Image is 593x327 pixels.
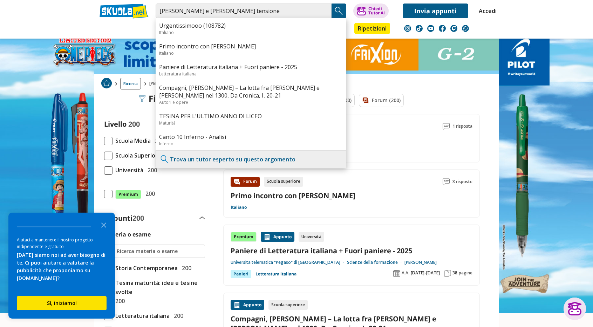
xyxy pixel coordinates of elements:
[152,136,164,145] span: 200
[104,231,151,238] label: Materia o esame
[416,25,423,32] img: tiktok
[264,233,271,240] img: Appunti contenuto
[113,311,170,320] span: Letteratura italiana
[264,177,303,187] div: Scuola superiore
[404,25,411,32] img: instagram
[255,270,296,278] a: Letteratura italiana
[450,25,457,32] img: twitch
[159,84,343,99] a: Compagni, [PERSON_NAME] – La lotta fra [PERSON_NAME] e [PERSON_NAME] nel 1300, Da Cronica, I, 20-21
[231,232,257,242] div: Premium
[368,7,385,15] div: Chiedi Tutor AI
[17,251,107,282] div: [DATE] siamo noi ad aver bisogno di te. Ci puoi aiutare a valutare la pubblicità che proponiamo s...
[113,166,143,175] span: Università
[479,4,493,18] a: Accedi
[231,191,355,200] a: Primo incontro con [PERSON_NAME]
[353,4,389,18] button: ChiediTutor AI
[115,190,141,199] span: Premium
[233,178,240,185] img: Forum contenuto
[17,296,107,310] button: Sì, iniziamo!
[101,78,112,89] a: Home
[159,120,343,126] div: Maturità
[199,216,205,219] img: Apri e chiudi sezione
[159,99,343,105] div: Autori e opere
[231,246,472,255] a: Paniere di Letteratura italiana + Fuori paniere - 2025
[104,213,144,223] label: Appunti
[113,278,205,296] span: Tesina maturità: idee e tesine svolte
[444,270,451,277] img: Pagine
[104,119,127,129] label: Livello
[159,112,343,120] a: TESINA PER L'ULTIMO ANNO DI LICEO
[154,23,185,35] a: Appunti
[149,78,221,89] span: [PERSON_NAME] e [PERSON_NAME]
[393,270,400,277] img: Anno accademico
[159,133,343,141] a: Canto 10 Inferno - Analisi
[261,232,294,242] div: Appunto
[402,270,409,276] span: A.A.
[404,260,437,265] a: [PERSON_NAME]
[159,141,343,147] div: Inferno
[117,248,202,255] input: Ricerca materia o esame
[299,232,324,242] div: Università
[411,270,440,276] span: [DATE]-[DATE]
[159,29,343,35] div: Italiano
[159,71,343,77] div: Letteratura italiana
[268,300,308,310] div: Scuola superiore
[452,270,457,276] span: 38
[145,166,157,175] span: 200
[231,205,247,210] a: Italiano
[359,94,404,107] a: Forum (200)
[231,300,264,310] div: Appunto
[139,94,171,104] div: Filtra
[113,136,151,145] span: Scuola Media
[233,301,240,308] img: Appunti contenuto
[132,213,144,223] span: 200
[8,213,115,319] div: Survey
[443,123,450,130] img: Commenti lettura
[334,6,344,16] img: Cerca appunti, riassunti o versioni
[347,260,404,265] a: Scienze della formazione
[403,4,468,18] a: Invia appunti
[159,50,343,56] div: Italiano
[231,260,347,265] a: Universita telematica "Pegaso" di [GEOGRAPHIC_DATA]
[231,270,251,278] div: Panieri
[179,263,191,273] span: 200
[120,78,141,89] a: Ricerca
[443,178,450,185] img: Commenti lettura
[170,155,295,163] a: Trova un tutor esperto su questo argomento
[462,25,469,32] img: WhatsApp
[156,4,332,18] input: Cerca appunti, riassunti o versioni
[452,121,472,131] span: 1 risposta
[159,22,343,29] a: Urgentissimooo (108782)
[159,63,343,71] a: Paniere di Letteratura italiana + Fuori paniere - 2025
[17,236,107,250] div: Aiutaci a mantenere il nostro progetto indipendente e gratuito
[113,263,178,273] span: Storia Contemporanea
[362,97,369,104] img: Forum filtro contenuto
[139,95,146,102] img: Filtra filtri mobile
[113,296,125,306] span: 200
[439,25,446,32] img: facebook
[101,78,112,88] img: Home
[97,218,111,232] button: Close the survey
[128,119,140,129] span: 200
[452,177,472,187] span: 3 risposte
[143,189,155,198] span: 200
[332,4,346,18] button: Search Button
[231,177,260,187] div: Forum
[427,25,434,32] img: youtube
[113,151,161,160] span: Scuola Superiore
[159,42,343,50] a: Primo incontro con [PERSON_NAME]
[354,23,390,34] a: Ripetizioni
[459,270,472,276] span: pagine
[159,154,170,165] img: Trova un tutor esperto
[171,311,183,320] span: 200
